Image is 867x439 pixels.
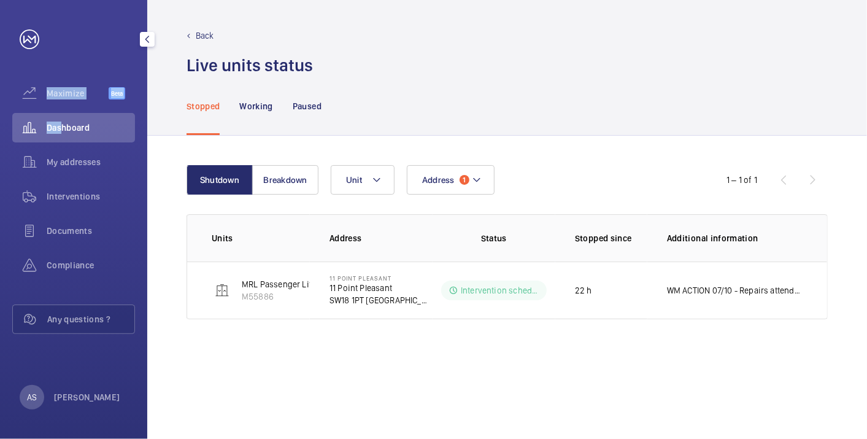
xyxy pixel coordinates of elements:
span: Dashboard [47,122,135,134]
button: Breakdown [252,165,318,195]
p: MRL Passenger Lift [242,278,315,290]
span: Maximize [47,87,109,99]
div: 1 – 1 of 1 [726,174,757,186]
p: [PERSON_NAME] [54,391,120,403]
span: My addresses [47,156,135,168]
p: Status [441,232,547,244]
p: Working [239,100,272,112]
button: Unit [331,165,395,195]
button: Shutdown [187,165,253,195]
span: Beta [109,87,125,99]
p: WM ACTION 07/10 - Repairs attending to fit parts [DATE] afternoon. 06/10 - New shoe liners required [667,284,803,297]
p: Stopped since [575,232,647,244]
p: Stopped [187,100,220,112]
span: 1 [460,175,469,185]
p: 22 h [575,284,592,297]
p: Additional information [667,232,803,244]
p: Units [212,232,310,244]
p: AS [27,391,37,403]
p: 11 Point Pleasant [329,274,433,282]
p: Back [196,29,214,42]
p: Paused [293,100,322,112]
span: Any questions ? [47,313,134,325]
span: Address [422,175,455,185]
p: Address [329,232,433,244]
p: SW18 1PT [GEOGRAPHIC_DATA] [329,294,433,306]
span: Unit [346,175,362,185]
h1: Live units status [187,54,313,77]
span: Compliance [47,259,135,271]
button: Address1 [407,165,495,195]
img: elevator.svg [215,283,229,298]
p: 11 Point Pleasant [329,282,433,294]
span: Interventions [47,190,135,203]
p: M55886 [242,290,315,303]
span: Documents [47,225,135,237]
p: Intervention scheduled [461,284,539,297]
